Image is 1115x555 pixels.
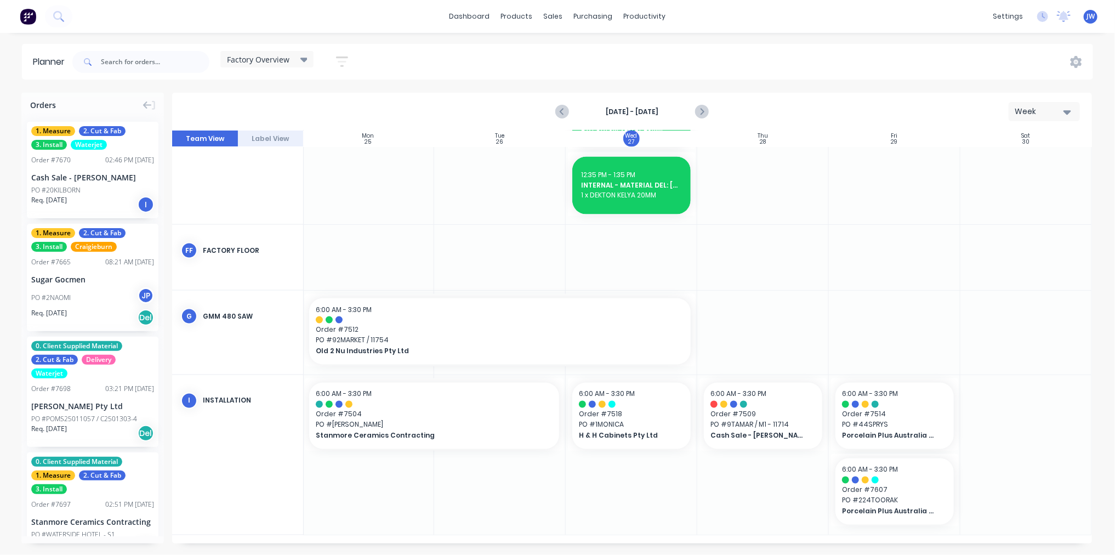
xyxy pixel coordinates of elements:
[31,384,71,394] div: Order # 7698
[628,139,634,145] div: 27
[625,133,638,139] div: Wed
[31,341,122,351] span: 0. Client Supplied Material
[105,500,154,509] div: 02:51 PM [DATE]
[31,155,71,165] div: Order # 7670
[31,257,71,267] div: Order # 7665
[105,384,154,394] div: 03:21 PM [DATE]
[760,139,766,145] div: 28
[31,369,67,378] span: Waterjet
[579,420,684,430] span: PO # 1MONICA
[842,496,947,506] span: PO # 224TOORAK
[362,133,374,139] div: Mon
[101,51,209,73] input: Search for orders...
[31,457,122,467] span: 0. Client Supplied Material
[71,242,117,252] span: Craigieburn
[82,355,116,365] span: Delivery
[227,54,289,65] span: Factory Overview
[710,431,805,441] span: Cash Sale - [PERSON_NAME]
[31,471,75,480] span: 1. Measure
[31,228,75,238] span: 1. Measure
[79,228,126,238] span: 2. Cut & Fab
[31,242,67,252] span: 3. Install
[31,414,137,424] div: PO #POMS25011057 / C2501303-4
[579,389,635,399] span: 6:00 AM - 3:30 PM
[316,420,553,430] span: PO # [PERSON_NAME]
[710,420,816,430] span: PO # 9TAMAR / M1 - 11714
[316,389,372,399] span: 6:00 AM - 3:30 PM
[842,420,947,430] span: PO # 44SPRYS
[316,325,684,335] span: Order # 7512
[203,396,294,406] div: Installation
[842,410,947,420] span: Order # 7514
[138,196,154,213] div: I
[1022,139,1030,145] div: 30
[316,431,529,441] span: Stanmore Ceramics Contracting
[891,139,898,145] div: 29
[444,8,496,25] a: dashboard
[496,8,538,25] div: products
[20,8,36,25] img: Factory
[138,309,154,326] div: Del
[138,287,154,304] div: JP
[581,180,682,190] span: INTERNAL - MATERIAL DEL: [PERSON_NAME] 7698
[842,507,937,517] span: Porcelain Plus Australia Pty Ltd
[365,139,372,145] div: 25
[31,293,71,303] div: PO #2NAOMI
[31,530,115,540] div: PO #WATERSIDE HOTEL - S1
[79,126,126,136] span: 2. Cut & Fab
[579,410,684,420] span: Order # 7518
[181,308,197,325] div: G
[172,131,238,147] button: Team View
[842,485,947,495] span: Order # 7607
[1015,106,1065,117] div: Week
[710,389,766,399] span: 6:00 AM - 3:30 PM
[31,424,67,434] span: Req. [DATE]
[496,139,503,145] div: 26
[31,308,67,318] span: Req. [DATE]
[579,431,674,441] span: H & H Cabinets Pty Ltd
[316,305,372,314] span: 6:00 AM - 3:30 PM
[710,410,816,420] span: Order # 7509
[577,107,687,117] strong: [DATE] - [DATE]
[30,99,56,111] span: Orders
[203,246,294,256] div: Factory Floor
[316,347,647,356] span: Old 2 Nu Industries Pty Ltd
[31,126,75,136] span: 1. Measure
[31,274,154,285] div: Sugar Gocmen
[1022,133,1031,139] div: Sat
[31,140,67,150] span: 3. Install
[31,172,154,183] div: Cash Sale - [PERSON_NAME]
[138,425,154,441] div: Del
[203,312,294,321] div: GMM 480 Saw
[79,471,126,480] span: 2. Cut & Fab
[316,336,684,346] span: PO # 92MARKET / 11754
[842,431,937,441] span: Porcelain Plus Australia Pty Ltd
[31,185,81,195] div: PO #20KILBORN
[842,465,898,474] span: 6:00 AM - 3:30 PM
[316,410,553,420] span: Order # 7504
[31,500,71,509] div: Order # 7697
[568,8,618,25] div: purchasing
[31,195,67,205] span: Req. [DATE]
[618,8,672,25] div: productivity
[238,131,304,147] button: Label View
[181,393,197,409] div: I
[105,155,154,165] div: 02:46 PM [DATE]
[842,389,898,399] span: 6:00 AM - 3:30 PM
[181,242,197,259] div: FF
[31,400,154,412] div: [PERSON_NAME] Pty Ltd
[1086,12,1095,21] span: JW
[987,8,1028,25] div: settings
[33,55,70,69] div: Planner
[31,355,78,365] span: 2. Cut & Fab
[891,133,898,139] div: Fri
[581,170,635,179] span: 12:35 PM - 1:35 PM
[31,484,67,494] span: 3. Install
[758,133,768,139] div: Thu
[105,257,154,267] div: 08:21 AM [DATE]
[538,8,568,25] div: sales
[1009,102,1080,121] button: Week
[71,140,107,150] span: Waterjet
[495,133,504,139] div: Tue
[31,516,154,528] div: Stanmore Ceramics Contracting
